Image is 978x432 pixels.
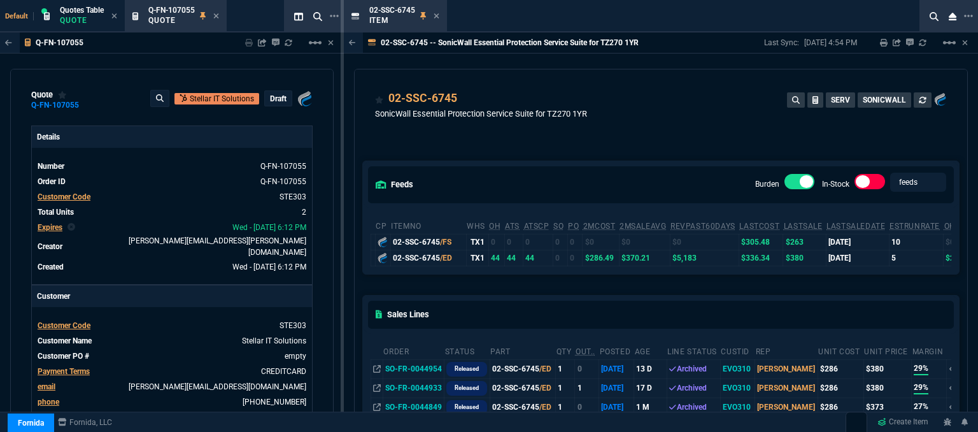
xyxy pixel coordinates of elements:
p: Last Sync: [764,38,804,48]
abbr: Total sales within a 30 day window based on last time there was inventory [889,222,940,231]
td: SO-FR-0044954 [383,359,444,378]
th: WHS [466,216,488,234]
div: Archived [669,382,718,394]
mat-icon: Example home icon [942,35,957,50]
abbr: The last purchase cost from PO Order (with burden) [739,222,779,231]
td: TX1 [466,250,488,266]
abbr: Total units in inventory => minus on SO => plus on PO [505,222,520,231]
td: $380 [863,359,912,378]
th: Rep [755,342,818,360]
td: 0 [553,250,567,266]
p: Stellar IT Solutions [190,93,254,104]
tr: tom@stellarit.net [37,380,307,393]
td: $305.48 [739,234,783,250]
a: [PERSON_NAME][EMAIL_ADDRESS][DOMAIN_NAME] [129,382,306,391]
td: 10 [889,234,944,250]
p: Item [369,15,415,25]
td: SO-FR-0044849 [383,398,444,417]
span: /ED [539,364,551,373]
span: 02-SSC-6745 [369,6,415,15]
span: 2025-10-15T18:12:01.654Z [232,223,306,232]
p: [DATE] 4:54 PM [804,38,857,48]
td: 1 [556,378,575,398]
mat-icon: Example home icon [308,35,323,50]
span: /FS [440,238,451,247]
tr: undefined [37,350,307,363]
button: SONICWALL [858,92,911,108]
tr: undefined [37,411,307,424]
span: Customer Name [38,336,92,345]
nx-icon: Open In Opposite Panel [373,384,381,392]
th: QTY [556,342,575,360]
td: 0 [523,234,553,250]
td: 1 [556,359,575,378]
abbr: ATS with all companies combined [524,222,549,231]
span: Order ID [38,177,66,186]
nx-icon: Split Panels [289,9,308,24]
div: Archived [669,363,718,375]
p: Released [455,383,479,393]
div: Add to Watchlist [375,90,384,108]
div: $286 [820,401,861,413]
div: quote [31,90,67,100]
abbr: Total units in inventory. [489,222,500,231]
a: Create Item [872,413,933,432]
span: Customer PO # [38,352,89,361]
div: 02-SSC-6745 [393,252,464,264]
td: [PERSON_NAME] [755,359,818,378]
span: Creator [38,242,62,251]
th: Order [383,342,444,360]
td: $380 [863,378,912,398]
p: SonicWall Essential Protection Service Suite for TZ270 1YR [375,108,587,120]
a: 02-SSC-6745 [388,90,457,106]
span: Customer Code [38,192,90,201]
abbr: Avg Sale from SO invoices for 2 months [620,222,666,231]
nx-icon: Close Tab [434,11,439,22]
td: $0 [583,234,619,250]
th: age [634,342,667,360]
td: EVO310 [720,359,755,378]
a: (305) 699-0607 [243,398,306,407]
nx-icon: Open New Tab [330,10,339,22]
td: 44 [504,250,523,266]
tr: undefined [37,191,307,203]
td: EVO310 [720,378,755,398]
span: email [38,382,55,391]
tr: (305) 699-0607 [37,396,307,408]
div: $286 [820,382,861,394]
td: 02-SSC-6745 [490,359,555,378]
td: 02-SSC-6745 [490,378,555,398]
span: STE303 [280,321,306,330]
td: $286.49 [583,250,619,266]
td: $0 [619,234,670,250]
nx-icon: Back to Table [349,38,356,47]
span: Payment Terms [38,367,90,376]
td: 44 [523,250,553,266]
a: Stellar IT Solutions [242,336,306,345]
td: $0 [670,234,739,250]
span: /ED [440,254,452,263]
td: [DATE] [826,234,889,250]
span: Created [38,263,64,271]
abbr: Avg cost of all PO invoices for 2 months (with burden) [583,222,616,231]
nx-icon: Back to Table [5,38,12,47]
a: Hide Workbench [962,38,968,48]
span: phone [38,398,59,407]
td: 0 [575,359,599,378]
body: Rich Text Area. Press ALT-0 for help. [10,10,252,24]
abbr: Total revenue past 60 days [670,222,735,231]
span: See Marketplace Order [260,162,306,171]
td: 1 M [634,398,667,417]
td: SO-FR-0044933 [383,378,444,398]
label: In-Stock [822,180,849,189]
td: [PERSON_NAME] [755,378,818,398]
th: Part [490,342,555,360]
span: Quotes Table [60,6,104,15]
td: 1 [575,378,599,398]
nx-icon: Clear selected rep [67,222,75,233]
div: In-Stock [854,174,885,194]
td: 0 [553,234,567,250]
th: Unit Price [863,342,912,360]
div: 02-SSC-6745 [393,236,464,248]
